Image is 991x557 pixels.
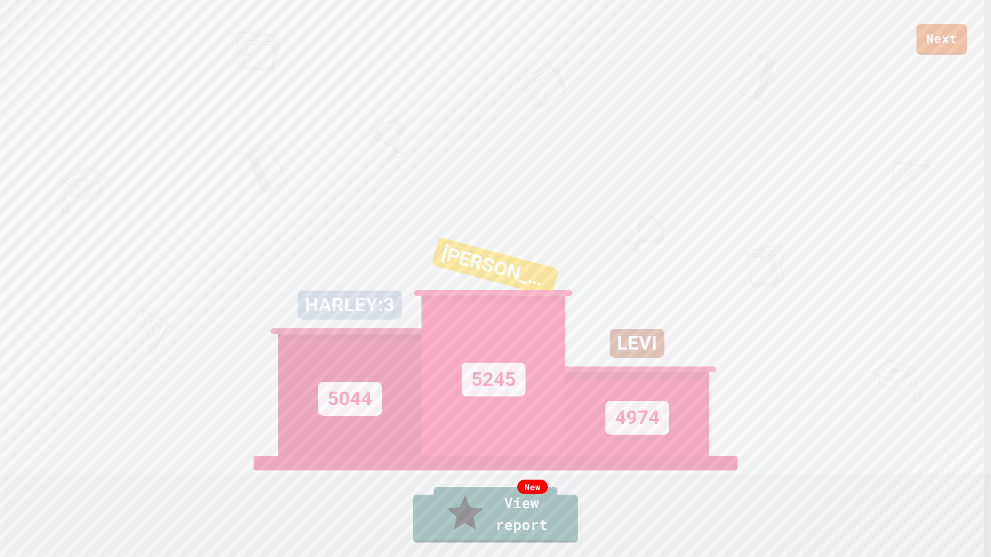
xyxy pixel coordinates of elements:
[431,237,559,297] div: [PERSON_NAME]
[605,401,669,435] div: 4974
[916,24,967,55] a: Next
[318,382,382,416] div: 5044
[610,329,664,358] div: LEVI
[298,291,402,320] div: HARLEY:3
[434,487,557,542] a: View report
[462,363,526,396] div: 5245
[517,480,548,494] div: New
